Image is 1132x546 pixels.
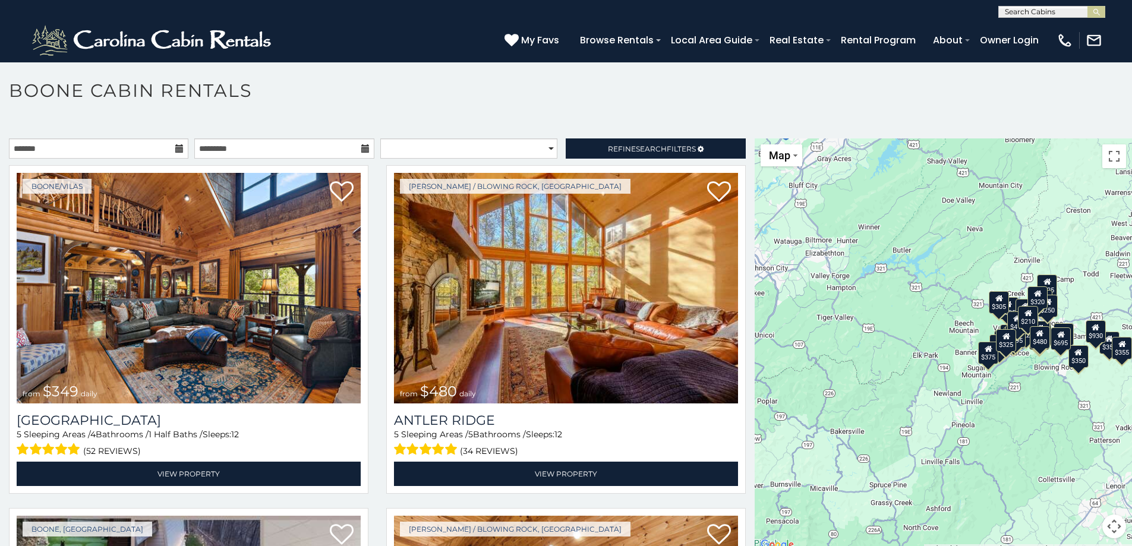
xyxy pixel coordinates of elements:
span: 5 [468,429,473,440]
a: Add to favorites [330,180,354,205]
span: Map [769,149,790,162]
button: Map camera controls [1102,515,1126,538]
img: mail-regular-white.png [1086,32,1102,49]
a: Boone, [GEOGRAPHIC_DATA] [23,522,152,536]
span: (34 reviews) [460,443,518,459]
div: $305 [989,291,1010,313]
span: 4 [90,429,96,440]
img: Diamond Creek Lodge [17,173,361,403]
button: Toggle fullscreen view [1102,144,1126,168]
a: Boone/Vilas [23,179,92,194]
span: Refine Filters [608,144,696,153]
a: Owner Login [974,30,1045,51]
a: [PERSON_NAME] / Blowing Rock, [GEOGRAPHIC_DATA] [400,522,630,536]
div: $225 [1017,320,1037,342]
div: $480 [1030,326,1050,349]
div: $565 [1016,299,1036,321]
a: Add to favorites [707,180,731,205]
span: 5 [17,429,21,440]
button: Change map style [761,144,802,166]
div: $410 [1007,311,1027,334]
a: About [927,30,969,51]
img: phone-regular-white.png [1057,32,1073,49]
a: Browse Rentals [574,30,660,51]
span: 12 [554,429,562,440]
h3: Diamond Creek Lodge [17,412,361,428]
img: Antler Ridge [394,173,738,403]
div: $315 [1029,327,1049,349]
span: 12 [231,429,239,440]
div: $210 [1019,305,1039,328]
a: Local Area Guide [665,30,758,51]
div: $320 [1028,286,1048,308]
div: $695 [1051,327,1071,349]
a: Diamond Creek Lodge from $349 daily [17,173,361,403]
span: Search [636,144,667,153]
span: (52 reviews) [83,443,141,459]
span: 1 Half Baths / [149,429,203,440]
span: 5 [394,429,399,440]
div: $325 [997,329,1017,351]
a: Antler Ridge from $480 daily [394,173,738,403]
div: $350 [1068,345,1089,367]
a: [GEOGRAPHIC_DATA] [17,412,361,428]
div: Sleeping Areas / Bathrooms / Sleeps: [17,428,361,459]
div: $395 [1030,320,1051,343]
span: $480 [420,383,457,400]
div: Sleeping Areas / Bathrooms / Sleeps: [394,428,738,459]
a: Real Estate [764,30,830,51]
a: View Property [394,462,738,486]
div: $330 [990,334,1010,357]
div: $380 [1054,323,1074,345]
span: daily [459,389,476,398]
a: My Favs [504,33,562,48]
a: Antler Ridge [394,412,738,428]
div: $525 [1038,274,1058,296]
span: from [23,389,40,398]
a: Rental Program [835,30,922,51]
img: White-1-2.png [30,23,276,58]
div: $930 [1086,320,1106,342]
div: $355 [1099,331,1120,354]
span: $349 [43,383,78,400]
span: from [400,389,418,398]
span: daily [81,389,97,398]
span: My Favs [521,33,559,48]
a: View Property [17,462,361,486]
a: [PERSON_NAME] / Blowing Rock, [GEOGRAPHIC_DATA] [400,179,630,194]
div: $375 [979,342,999,364]
div: $250 [1038,295,1058,317]
a: RefineSearchFilters [566,138,745,159]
